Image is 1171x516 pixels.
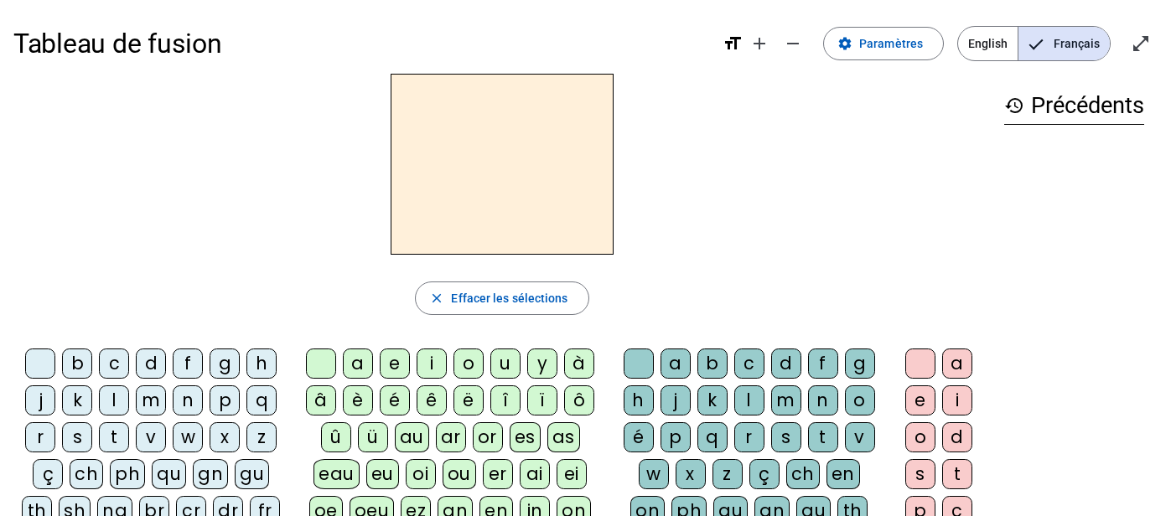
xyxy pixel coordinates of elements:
[246,348,277,379] div: h
[942,422,972,452] div: d
[99,385,129,415] div: l
[905,385,935,415] div: e
[13,17,709,70] h1: Tableau de fusion
[845,348,875,379] div: g
[771,348,801,379] div: d
[808,385,838,415] div: n
[823,27,944,60] button: Paramètres
[321,422,351,452] div: û
[1018,27,1110,60] span: Français
[564,348,594,379] div: à
[306,385,336,415] div: â
[624,422,654,452] div: é
[490,348,521,379] div: u
[808,348,838,379] div: f
[358,422,388,452] div: ü
[749,34,769,54] mat-icon: add
[786,459,820,489] div: ch
[453,348,484,379] div: o
[734,385,764,415] div: l
[776,27,810,60] button: Diminuer la taille de la police
[712,459,743,489] div: z
[62,385,92,415] div: k
[99,422,129,452] div: t
[639,459,669,489] div: w
[1124,27,1158,60] button: Entrer en plein écran
[473,422,503,452] div: or
[417,385,447,415] div: ê
[25,422,55,452] div: r
[152,459,186,489] div: qu
[415,281,588,315] button: Effacer les sélections
[520,459,550,489] div: ai
[417,348,447,379] div: i
[343,385,373,415] div: è
[210,422,240,452] div: x
[723,34,743,54] mat-icon: format_size
[547,422,580,452] div: as
[33,459,63,489] div: ç
[246,422,277,452] div: z
[210,385,240,415] div: p
[380,385,410,415] div: é
[859,34,923,54] span: Paramètres
[771,422,801,452] div: s
[380,348,410,379] div: e
[697,422,728,452] div: q
[235,459,269,489] div: gu
[173,422,203,452] div: w
[483,459,513,489] div: er
[942,459,972,489] div: t
[62,348,92,379] div: b
[743,27,776,60] button: Augmenter la taille de la police
[70,459,103,489] div: ch
[771,385,801,415] div: m
[62,422,92,452] div: s
[661,422,691,452] div: p
[25,385,55,415] div: j
[808,422,838,452] div: t
[313,459,360,489] div: eau
[210,348,240,379] div: g
[1004,95,1024,116] mat-icon: history
[173,385,203,415] div: n
[343,348,373,379] div: a
[661,385,691,415] div: j
[942,348,972,379] div: a
[958,27,1018,60] span: English
[366,459,399,489] div: eu
[136,348,166,379] div: d
[624,385,654,415] div: h
[697,348,728,379] div: b
[734,348,764,379] div: c
[749,459,780,489] div: ç
[837,36,852,51] mat-icon: settings
[661,348,691,379] div: a
[845,422,875,452] div: v
[490,385,521,415] div: î
[193,459,228,489] div: gn
[527,385,557,415] div: ï
[110,459,145,489] div: ph
[557,459,587,489] div: ei
[443,459,476,489] div: ou
[99,348,129,379] div: c
[697,385,728,415] div: k
[783,34,803,54] mat-icon: remove
[453,385,484,415] div: ë
[564,385,594,415] div: ô
[905,422,935,452] div: o
[957,26,1111,61] mat-button-toggle-group: Language selection
[451,288,567,308] span: Effacer les sélections
[942,385,972,415] div: i
[510,422,541,452] div: es
[1004,87,1144,125] h3: Précédents
[173,348,203,379] div: f
[734,422,764,452] div: r
[845,385,875,415] div: o
[676,459,706,489] div: x
[905,459,935,489] div: s
[826,459,860,489] div: en
[136,422,166,452] div: v
[246,385,277,415] div: q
